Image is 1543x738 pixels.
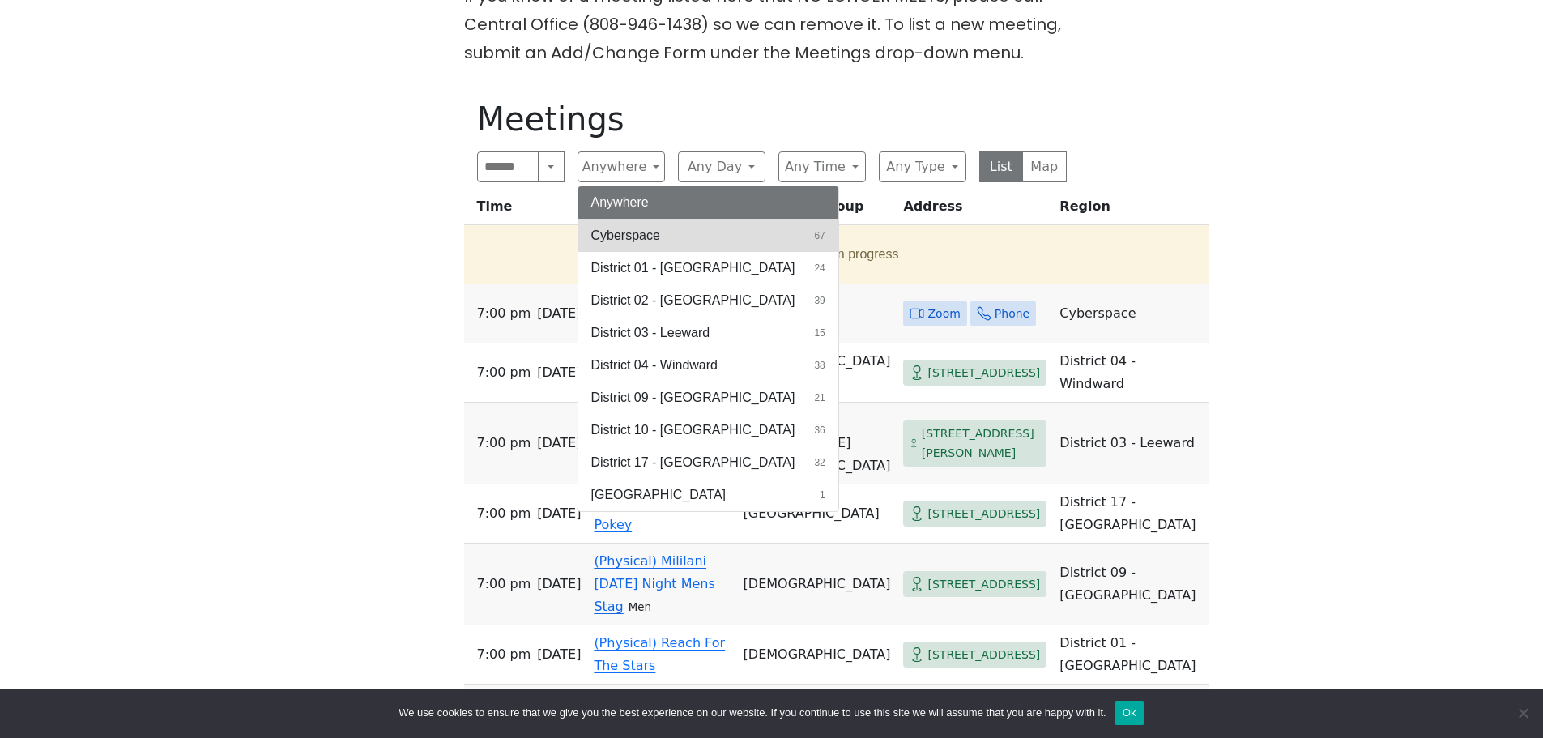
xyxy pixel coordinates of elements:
input: Search [477,151,539,182]
button: Any Day [678,151,765,182]
button: District 03 - Leeward15 results [578,317,838,349]
button: District 01 - [GEOGRAPHIC_DATA]24 results [578,252,838,284]
td: [DEMOGRAPHIC_DATA] [737,625,897,685]
button: Search [538,151,564,182]
th: Address [897,195,1053,225]
span: 15 results [814,326,825,340]
span: District 03 - Leeward [591,323,710,343]
span: 32 results [814,455,825,470]
span: District 01 - [GEOGRAPHIC_DATA] [591,258,795,278]
span: 7:00 PM [477,361,531,384]
button: Ok [1115,701,1144,725]
span: [STREET_ADDRESS] [927,504,1040,524]
td: District 01 - [GEOGRAPHIC_DATA] [1053,625,1208,685]
th: Region [1053,195,1208,225]
span: [STREET_ADDRESS] [927,574,1040,595]
button: District 10 - [GEOGRAPHIC_DATA]36 results [578,414,838,446]
span: 7:00 PM [477,432,531,454]
span: [DATE] [537,432,581,454]
span: 39 results [814,293,825,308]
span: [DATE] [537,302,581,325]
a: (Physical) Reach For The Stars [594,635,725,673]
span: [GEOGRAPHIC_DATA] [591,485,727,505]
small: Men [629,601,651,613]
span: [DATE] [537,502,581,525]
button: Cyberspace67 results [578,220,838,252]
span: District 04 - Windward [591,356,718,375]
button: Anywhere [578,151,665,182]
td: District 03 - Leeward [1053,403,1208,484]
span: 24 results [814,261,825,275]
button: Anywhere [578,186,838,219]
button: District 09 - [GEOGRAPHIC_DATA]21 results [578,382,838,414]
span: We use cookies to ensure that we give you the best experience on our website. If you continue to ... [399,705,1106,721]
span: [STREET_ADDRESS][PERSON_NAME] [922,424,1041,463]
div: Anywhere [578,186,839,512]
span: 7:00 PM [477,502,531,525]
span: 7:00 PM [477,643,531,666]
td: District 04 - Windward [1053,343,1208,403]
button: List [979,151,1024,182]
td: [DEMOGRAPHIC_DATA] [737,544,897,625]
button: District 17 - [GEOGRAPHIC_DATA]32 results [578,446,838,479]
span: [STREET_ADDRESS] [927,645,1040,665]
span: Phone [995,304,1029,324]
button: District 02 - [GEOGRAPHIC_DATA]39 results [578,284,838,317]
span: District 09 - [GEOGRAPHIC_DATA] [591,388,795,407]
td: [GEOGRAPHIC_DATA] [737,484,897,544]
span: District 17 - [GEOGRAPHIC_DATA] [591,453,795,472]
span: [DATE] [537,573,581,595]
span: [DATE] [537,361,581,384]
span: [DATE] [537,643,581,666]
span: 21 results [814,390,825,405]
h1: Meetings [477,100,1067,139]
span: Cyberspace [591,226,660,245]
span: Zoom [927,304,960,324]
td: District 09 - [GEOGRAPHIC_DATA] [1053,544,1208,625]
td: District 17 - [GEOGRAPHIC_DATA] [1053,484,1208,544]
span: [STREET_ADDRESS] [927,363,1040,383]
td: Cyberspace [1053,284,1208,343]
span: No [1515,705,1531,721]
span: District 02 - [GEOGRAPHIC_DATA] [591,291,795,310]
span: District 10 - [GEOGRAPHIC_DATA] [591,420,795,440]
span: 38 results [814,358,825,373]
span: 7:00 PM [477,573,531,595]
span: 7:00 PM [477,302,531,325]
a: (Physical) Mililani [DATE] Night Mens Stag [594,553,714,614]
th: Time [464,195,588,225]
span: 1 result [820,488,825,502]
button: Any Time [778,151,866,182]
button: Any Type [879,151,966,182]
button: District 04 - Windward38 results [578,349,838,382]
button: 4 meetings in progress [471,232,1196,277]
button: [GEOGRAPHIC_DATA]1 result [578,479,838,511]
span: 36 results [814,423,825,437]
button: Map [1022,151,1067,182]
span: 67 results [814,228,825,243]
